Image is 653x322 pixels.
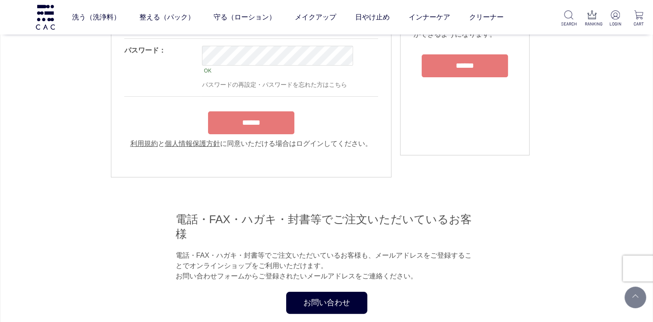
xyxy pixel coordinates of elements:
p: CART [631,21,646,27]
div: と に同意いただける場合はログインしてください。 [124,139,378,149]
h2: 電話・FAX・ハガキ・封書等でご注文いただいているお客様 [176,212,478,242]
a: 守る（ローション） [213,5,275,29]
a: LOGIN [608,10,623,27]
a: 洗う（洗浄料） [72,5,120,29]
a: 日やけ止め [355,5,389,29]
div: OK [202,66,353,76]
a: パスワードの再設定・パスワードを忘れた方はこちら [202,81,347,88]
p: SEARCH [561,21,576,27]
a: RANKING [584,10,599,27]
a: クリーナー [469,5,503,29]
a: SEARCH [561,10,576,27]
a: 整える（パック） [139,5,194,29]
p: RANKING [584,21,599,27]
a: インナーケア [408,5,450,29]
label: パスワード： [124,47,166,54]
img: logo [35,5,56,29]
p: 電話・FAX・ハガキ・封書等でご注文いただいているお客様も、メールアドレスをご登録することでオンラインショップをご利用いただけます。 お問い合わせフォームからご登録されたいメールアドレスをご連絡... [176,250,478,281]
a: 個人情報保護方針 [165,140,220,147]
a: お問い合わせ [286,292,367,314]
a: 利用規約 [130,140,158,147]
p: LOGIN [608,21,623,27]
a: メイクアップ [294,5,336,29]
a: CART [631,10,646,27]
